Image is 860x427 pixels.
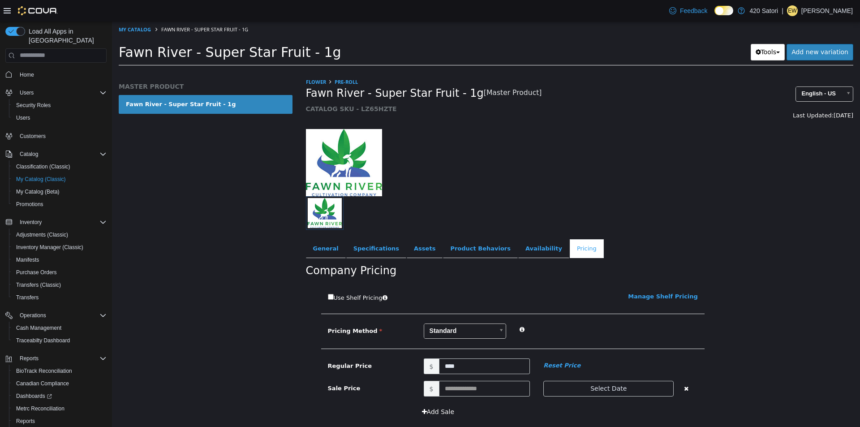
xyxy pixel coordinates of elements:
span: Transfers [13,292,107,303]
span: $ [312,337,327,353]
span: Cash Management [16,324,61,332]
span: Home [20,71,34,78]
span: $ [312,359,327,375]
a: Feedback [666,2,711,20]
a: Traceabilty Dashboard [13,335,73,346]
h5: CATALOG SKU - LZ65HZTE [194,83,601,91]
a: Product Behaviors [331,218,406,237]
span: Canadian Compliance [13,378,107,389]
button: Purchase Orders [9,266,110,279]
a: My Catalog (Classic) [13,174,69,185]
button: Reports [16,353,42,364]
span: My Catalog (Beta) [16,188,60,195]
span: Operations [20,312,46,319]
h2: Company Pricing [194,242,285,256]
p: | [782,5,783,16]
button: Operations [16,310,50,321]
span: Traceabilty Dashboard [16,337,70,344]
button: Metrc Reconciliation [9,402,110,415]
span: Transfers (Classic) [13,280,107,290]
span: EW [788,5,796,16]
span: Manifests [13,254,107,265]
h5: MASTER PRODUCT [7,61,181,69]
a: Add new variation [675,22,741,39]
span: Last Updated: [681,91,722,97]
button: Users [9,112,110,124]
a: Purchase Orders [13,267,60,278]
span: Metrc Reconciliation [16,405,64,412]
span: Fawn River - Super Star Fruit - 1g [49,4,136,11]
button: Users [2,86,110,99]
span: Manifests [16,256,39,263]
a: Home [16,69,38,80]
span: BioTrack Reconciliation [16,367,72,375]
button: BioTrack Reconciliation [9,365,110,377]
a: Pre-Roll [223,57,246,64]
button: Manifests [9,254,110,266]
button: Security Roles [9,99,110,112]
a: BioTrack Reconciliation [13,366,76,376]
a: Assets [295,218,331,237]
span: Users [16,87,107,98]
button: Customers [2,129,110,142]
button: Inventory [2,216,110,229]
span: Dashboards [13,391,107,401]
span: Catalog [20,151,38,158]
span: Fawn River - Super Star Fruit - 1g [194,65,372,79]
a: Dashboards [9,390,110,402]
button: Add Sale [305,382,348,399]
img: 150 [194,108,270,175]
button: Catalog [2,148,110,160]
span: Inventory Manager (Classic) [13,242,107,253]
button: Traceabilty Dashboard [9,334,110,347]
a: Canadian Compliance [13,378,73,389]
span: Use Shelf Pricing [222,273,271,280]
button: Promotions [9,198,110,211]
span: My Catalog (Beta) [13,186,107,197]
input: Use Shelf Pricing [216,272,222,278]
span: Customers [20,133,46,140]
p: 420 Satori [749,5,778,16]
span: Inventory [16,217,107,228]
a: Transfers [13,292,42,303]
button: Classification (Classic) [9,160,110,173]
span: Classification (Classic) [16,163,70,170]
button: My Catalog (Beta) [9,185,110,198]
a: Specifications [234,218,294,237]
span: Load All Apps in [GEOGRAPHIC_DATA] [25,27,107,45]
span: Canadian Compliance [16,380,69,387]
span: My Catalog (Classic) [13,174,107,185]
span: Users [13,112,107,123]
span: Pricing Method [216,306,271,313]
a: Dashboards [13,391,56,401]
span: Adjustments (Classic) [16,231,68,238]
a: English - US [684,65,741,80]
span: BioTrack Reconciliation [13,366,107,376]
button: Select Date [431,359,562,375]
a: Classification (Classic) [13,161,74,172]
span: Reports [13,416,107,427]
span: Metrc Reconciliation [13,403,107,414]
span: Inventory Manager (Classic) [16,244,83,251]
a: Cash Management [13,323,65,333]
a: General [194,218,234,237]
span: Cash Management [13,323,107,333]
a: Transfers (Classic) [13,280,64,290]
span: Security Roles [16,102,51,109]
a: Manage Shelf Pricing [516,272,586,278]
span: Catalog [16,149,107,160]
a: My Catalog [7,4,39,11]
a: Inventory Manager (Classic) [13,242,87,253]
em: Reset Price [431,341,469,347]
span: Customers [16,130,107,142]
span: Fawn River - Super Star Fruit - 1g [7,23,229,39]
span: Regular Price [216,341,260,348]
a: Customers [16,131,49,142]
a: Availability [406,218,457,237]
button: Reports [2,352,110,365]
span: Transfers [16,294,39,301]
span: Security Roles [13,100,107,111]
a: Metrc Reconciliation [13,403,68,414]
a: Fawn River - Super Star Fruit - 1g [7,73,181,92]
span: Dashboards [16,392,52,400]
